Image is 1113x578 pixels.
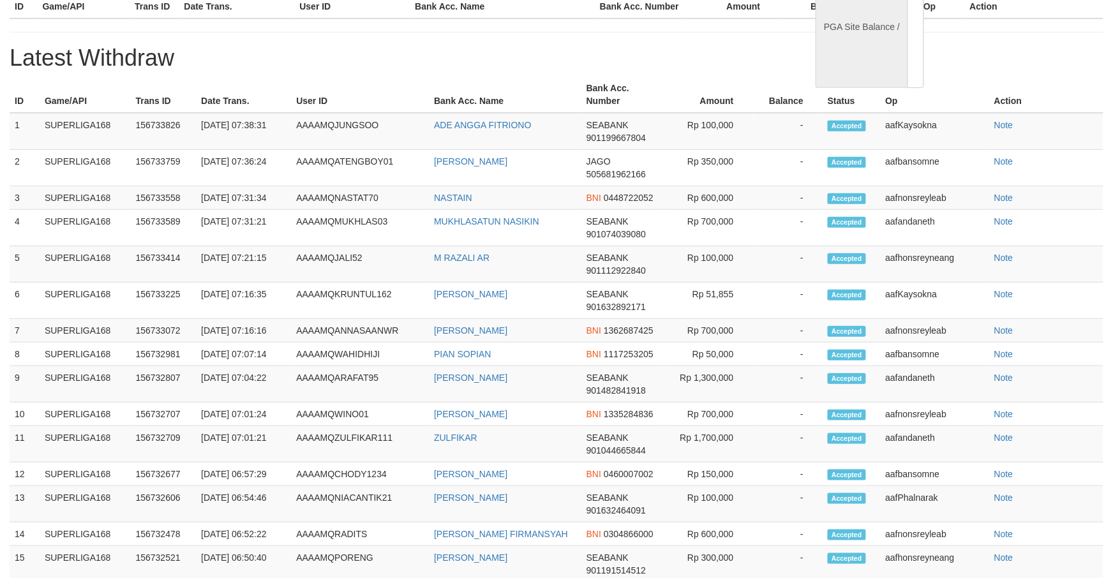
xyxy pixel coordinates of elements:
[10,403,40,426] td: 10
[753,366,823,403] td: -
[586,302,646,312] span: 901632892171
[131,319,197,343] td: 156733072
[434,120,531,130] a: ADE ANGGA FITRIONO
[131,463,197,486] td: 156732677
[586,265,646,276] span: 901112922840
[434,469,507,479] a: [PERSON_NAME]
[753,77,823,113] th: Balance
[753,426,823,463] td: -
[604,193,654,203] span: 0448722052
[196,186,291,210] td: [DATE] 07:31:34
[291,186,429,210] td: AAAAMQNASTAT70
[196,246,291,283] td: [DATE] 07:21:15
[10,283,40,319] td: 6
[434,433,477,443] a: ZULFIKAR
[429,77,581,113] th: Bank Acc. Name
[828,553,866,564] span: Accepted
[40,463,131,486] td: SUPERLIGA168
[196,463,291,486] td: [DATE] 06:57:29
[40,210,131,246] td: SUPERLIGA168
[753,403,823,426] td: -
[10,210,40,246] td: 4
[586,216,629,226] span: SEABANK
[434,409,507,419] a: [PERSON_NAME]
[131,426,197,463] td: 156732709
[881,150,989,186] td: aafbansomne
[664,319,752,343] td: Rp 700,000
[196,113,291,150] td: [DATE] 07:38:31
[881,486,989,522] td: aafPhalnarak
[40,113,131,150] td: SUPERLIGA168
[881,366,989,403] td: aafandaneth
[664,186,752,210] td: Rp 600,000
[604,409,654,419] span: 1335284836
[881,426,989,463] td: aafandaneth
[40,319,131,343] td: SUPERLIGA168
[291,403,429,426] td: AAAAMQWINO01
[291,283,429,319] td: AAAAMQKRUNTUL162
[291,463,429,486] td: AAAAMQCHODY1234
[586,469,601,479] span: BNI
[994,552,1013,563] a: Note
[753,343,823,366] td: -
[131,343,197,366] td: 156732981
[196,283,291,319] td: [DATE] 07:16:35
[131,246,197,283] td: 156733414
[586,193,601,203] span: BNI
[131,486,197,522] td: 156732606
[828,373,866,384] span: Accepted
[753,113,823,150] td: -
[434,253,489,263] a: M RAZALI AR
[434,373,507,383] a: [PERSON_NAME]
[753,186,823,210] td: -
[434,493,507,503] a: [PERSON_NAME]
[10,45,1103,71] h1: Latest Withdraw
[10,319,40,343] td: 7
[664,403,752,426] td: Rp 700,000
[131,403,197,426] td: 156732707
[586,445,646,456] span: 901044665844
[196,426,291,463] td: [DATE] 07:01:21
[664,366,752,403] td: Rp 1,300,000
[753,283,823,319] td: -
[828,493,866,504] span: Accepted
[994,433,1013,443] a: Note
[10,426,40,463] td: 11
[586,349,601,359] span: BNI
[664,486,752,522] td: Rp 100,000
[994,253,1013,263] a: Note
[291,150,429,186] td: AAAAMQATENGBOY01
[434,193,472,203] a: NASTAIN
[586,120,629,130] span: SEABANK
[664,463,752,486] td: Rp 150,000
[881,283,989,319] td: aafKaysokna
[994,373,1013,383] a: Note
[196,319,291,343] td: [DATE] 07:16:16
[828,326,866,337] span: Accepted
[664,210,752,246] td: Rp 700,000
[131,283,197,319] td: 156733225
[291,366,429,403] td: AAAAMQARAFAT95
[586,529,601,539] span: BNI
[753,463,823,486] td: -
[586,156,611,167] span: JAGO
[586,253,629,263] span: SEABANK
[994,216,1013,226] a: Note
[881,210,989,246] td: aafandaneth
[881,343,989,366] td: aafbansomne
[196,210,291,246] td: [DATE] 07:31:21
[881,186,989,210] td: aafnonsreyleab
[828,530,866,540] span: Accepted
[40,150,131,186] td: SUPERLIGA168
[586,373,629,383] span: SEABANK
[586,505,646,515] span: 901632464091
[586,565,646,575] span: 901191514512
[586,133,646,143] span: 901199667804
[881,319,989,343] td: aafnonsreyleab
[989,77,1103,113] th: Action
[881,522,989,546] td: aafnonsreyleab
[586,385,646,396] span: 901482841918
[10,522,40,546] td: 14
[40,426,131,463] td: SUPERLIGA168
[196,77,291,113] th: Date Trans.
